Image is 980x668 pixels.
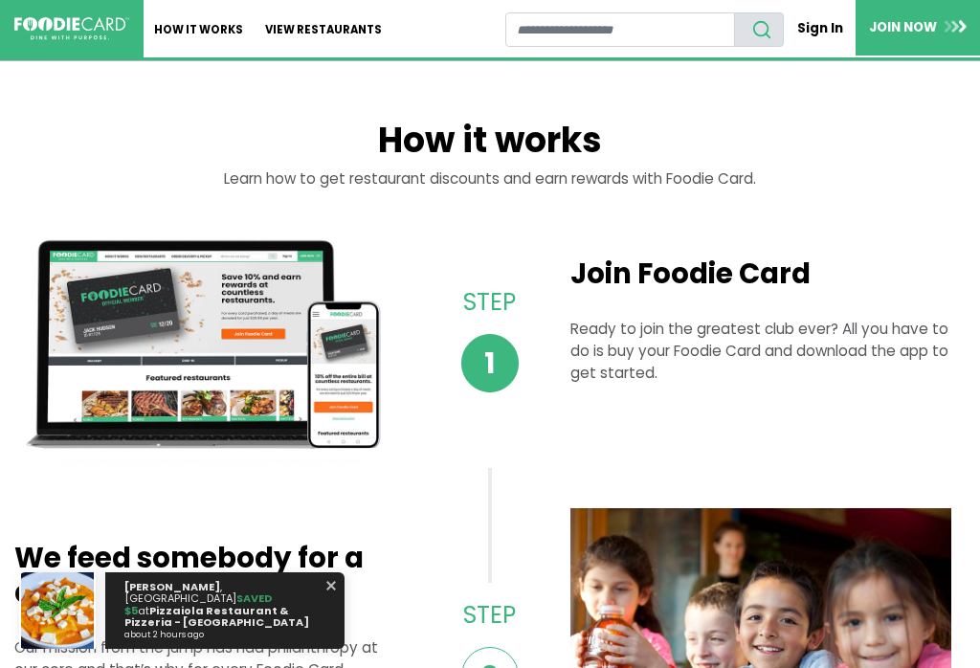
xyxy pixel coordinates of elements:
[784,11,856,45] a: Sign In
[14,541,395,608] h2: We feed somebody for a day
[124,581,325,639] p: , [GEOGRAPHIC_DATA] at
[570,319,951,384] p: Ready to join the greatest club ever? All you have to do is buy your Foodie Card and download the...
[131,603,138,618] strong: 5
[14,120,966,168] h1: How it works
[124,603,309,630] strong: Pizzaiola Restaurant & Pizzeria - [GEOGRAPHIC_DATA]
[734,12,784,47] button: search
[505,12,736,47] input: restaurant search
[14,17,129,40] img: FoodieCard; Eat, Drink, Save, Donate
[570,256,951,290] h2: Join Foodie Card
[124,579,220,594] strong: [PERSON_NAME]
[124,590,272,617] strong: SAVED $
[456,597,524,633] p: Step
[14,168,966,212] div: Learn how to get restaurant discounts and earn rewards with Foodie Card.
[461,334,520,392] span: 1
[456,284,524,320] p: Step
[124,631,320,640] small: about 2 hours ago
[21,572,94,649] img: Webhook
